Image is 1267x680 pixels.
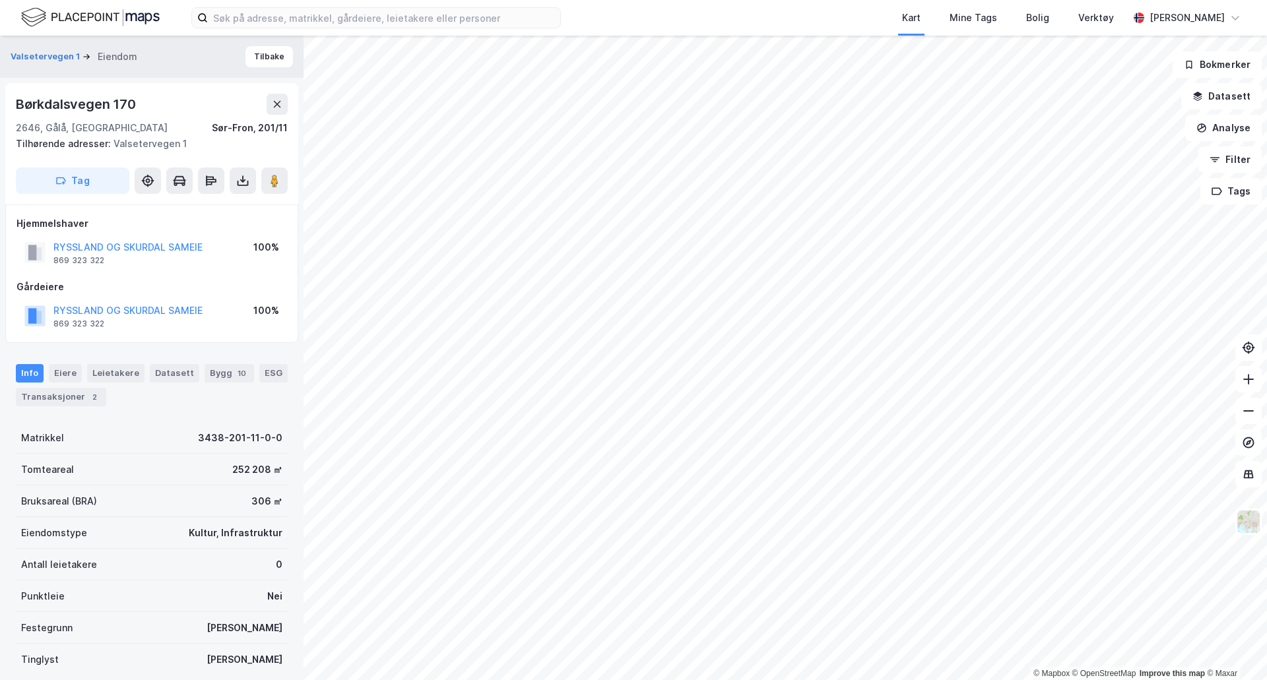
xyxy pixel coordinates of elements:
[267,588,282,604] div: Nei
[16,364,44,383] div: Info
[1026,10,1049,26] div: Bolig
[16,94,139,115] div: Børkdalsvegen 170
[1201,617,1267,680] div: Kontrollprogram for chat
[16,138,114,149] span: Tilhørende adresser:
[1236,509,1261,534] img: Z
[1185,115,1262,141] button: Analyse
[207,620,282,636] div: [PERSON_NAME]
[232,462,282,478] div: 252 208 ㎡
[1072,669,1136,678] a: OpenStreetMap
[1198,146,1262,173] button: Filter
[950,10,997,26] div: Mine Tags
[16,120,168,136] div: 2646, Gålå, [GEOGRAPHIC_DATA]
[251,493,282,509] div: 306 ㎡
[21,525,87,541] div: Eiendomstype
[16,136,277,152] div: Valsetervegen 1
[16,216,287,232] div: Hjemmelshaver
[198,430,282,446] div: 3438-201-11-0-0
[189,525,282,541] div: Kultur, Infrastruktur
[53,319,104,329] div: 869 323 322
[16,168,129,194] button: Tag
[21,462,74,478] div: Tomteareal
[21,557,97,572] div: Antall leietakere
[207,652,282,667] div: [PERSON_NAME]
[1078,10,1114,26] div: Verktøy
[1200,178,1262,204] button: Tags
[150,364,199,383] div: Datasett
[208,8,560,28] input: Søk på adresse, matrikkel, gårdeiere, leietakere eller personer
[245,46,293,67] button: Tilbake
[1033,669,1070,678] a: Mapbox
[1181,83,1262,109] button: Datasett
[87,364,145,383] div: Leietakere
[1201,617,1267,680] iframe: Chat Widget
[49,364,82,383] div: Eiere
[276,557,282,572] div: 0
[253,303,279,319] div: 100%
[21,620,73,636] div: Festegrunn
[21,652,59,667] div: Tinglyst
[902,10,921,26] div: Kart
[205,364,254,383] div: Bygg
[21,588,65,604] div: Punktleie
[21,493,97,509] div: Bruksareal (BRA)
[253,239,279,255] div: 100%
[16,388,106,406] div: Transaksjoner
[21,6,160,29] img: logo.f888ab2527a4732fd821a326f86c7f29.svg
[53,255,104,266] div: 869 323 322
[1140,669,1205,678] a: Improve this map
[1173,51,1262,78] button: Bokmerker
[88,390,101,404] div: 2
[98,49,137,65] div: Eiendom
[259,364,288,383] div: ESG
[11,50,82,63] button: Valsetervegen 1
[21,430,64,446] div: Matrikkel
[16,279,287,295] div: Gårdeiere
[1150,10,1225,26] div: [PERSON_NAME]
[235,367,249,380] div: 10
[212,120,288,136] div: Sør-Fron, 201/11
